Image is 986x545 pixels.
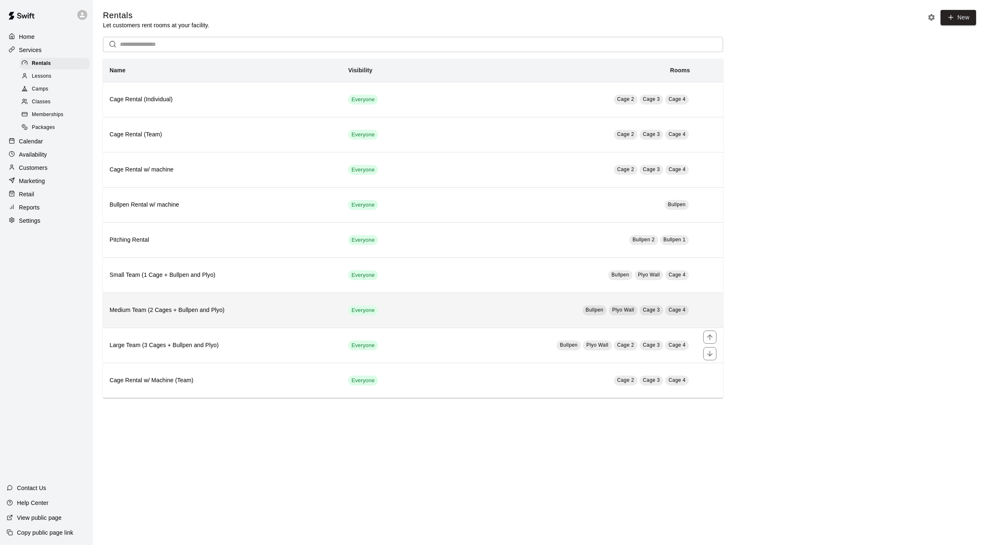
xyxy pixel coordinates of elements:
[668,96,685,102] span: Cage 4
[348,376,378,386] div: This service is visible to all of your customers
[348,130,378,140] div: This service is visible to all of your customers
[32,98,50,106] span: Classes
[19,33,35,41] p: Home
[7,31,86,43] a: Home
[19,137,43,145] p: Calendar
[668,131,685,137] span: Cage 4
[348,270,378,280] div: This service is visible to all of your customers
[19,177,45,185] p: Marketing
[668,202,686,207] span: Bullpen
[586,342,608,348] span: Plyo Wall
[17,484,46,492] p: Contact Us
[643,96,660,102] span: Cage 3
[668,377,685,383] span: Cage 4
[103,10,209,21] h5: Rentals
[20,70,93,83] a: Lessons
[7,135,86,148] a: Calendar
[20,96,90,108] div: Classes
[617,377,634,383] span: Cage 2
[7,148,86,161] a: Availability
[20,83,90,95] div: Camps
[703,331,716,344] button: move item up
[617,342,634,348] span: Cage 2
[32,59,51,68] span: Rentals
[17,528,73,537] p: Copy public page link
[7,44,86,56] div: Services
[348,340,378,350] div: This service is visible to all of your customers
[19,217,41,225] p: Settings
[32,124,55,132] span: Packages
[7,175,86,187] a: Marketing
[7,201,86,214] a: Reports
[348,271,378,279] span: Everyone
[103,59,723,398] table: simple table
[348,342,378,350] span: Everyone
[19,203,40,212] p: Reports
[110,67,126,74] b: Name
[664,237,686,243] span: Bullpen 1
[643,167,660,172] span: Cage 3
[348,95,378,105] div: This service is visible to all of your customers
[110,271,335,280] h6: Small Team (1 Cage + Bullpen and Plyo)
[110,376,335,385] h6: Cage Rental w/ Machine (Team)
[668,342,685,348] span: Cage 4
[612,307,634,313] span: Plyo Wall
[586,307,604,313] span: Bullpen
[20,58,90,69] div: Rentals
[20,96,93,109] a: Classes
[32,72,52,81] span: Lessons
[941,10,976,25] a: New
[348,96,378,104] span: Everyone
[643,131,660,137] span: Cage 3
[110,236,335,245] h6: Pitching Rental
[668,272,685,278] span: Cage 4
[643,342,660,348] span: Cage 3
[703,347,716,360] button: move item down
[668,307,685,313] span: Cage 4
[670,67,690,74] b: Rooms
[348,377,378,385] span: Everyone
[617,96,634,102] span: Cage 2
[348,201,378,209] span: Everyone
[20,109,93,121] a: Memberships
[32,111,63,119] span: Memberships
[19,164,48,172] p: Customers
[20,57,93,70] a: Rentals
[19,190,34,198] p: Retail
[348,166,378,174] span: Everyone
[348,165,378,175] div: This service is visible to all of your customers
[668,167,685,172] span: Cage 4
[7,188,86,200] a: Retail
[348,67,372,74] b: Visibility
[617,131,634,137] span: Cage 2
[103,21,209,29] p: Let customers rent rooms at your facility.
[20,109,90,121] div: Memberships
[348,305,378,315] div: This service is visible to all of your customers
[20,71,90,82] div: Lessons
[17,499,48,507] p: Help Center
[7,214,86,227] a: Settings
[20,122,90,133] div: Packages
[643,377,660,383] span: Cage 3
[110,165,335,174] h6: Cage Rental w/ machine
[32,85,48,93] span: Camps
[348,200,378,210] div: This service is visible to all of your customers
[638,272,660,278] span: Plyo Wall
[348,131,378,139] span: Everyone
[348,307,378,314] span: Everyone
[348,236,378,244] span: Everyone
[20,83,93,96] a: Camps
[19,46,42,54] p: Services
[20,121,93,134] a: Packages
[925,11,938,24] button: Rental settings
[611,272,629,278] span: Bullpen
[110,200,335,209] h6: Bullpen Rental w/ machine
[633,237,655,243] span: Bullpen 2
[7,162,86,174] a: Customers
